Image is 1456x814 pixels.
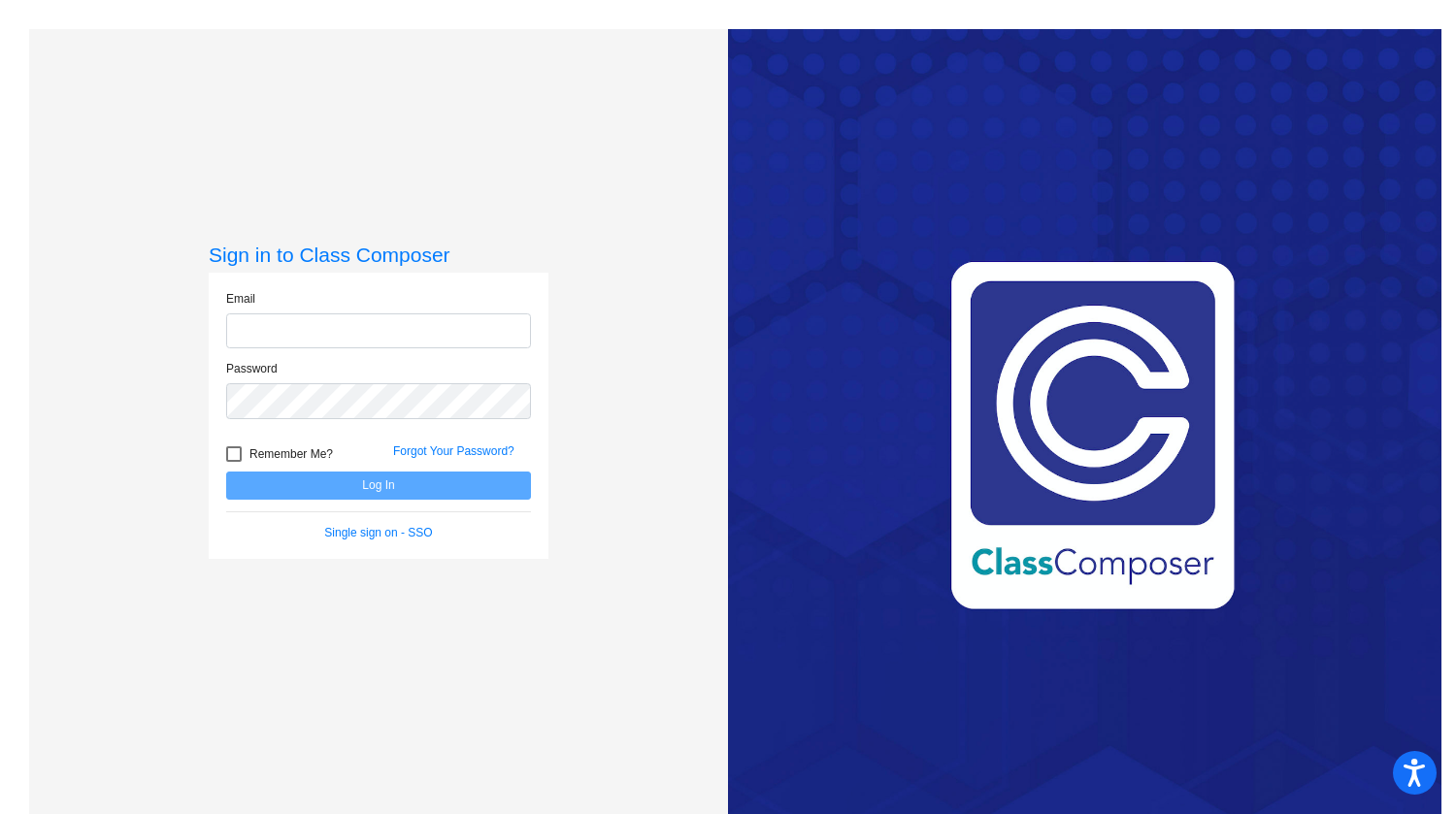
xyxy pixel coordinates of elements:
h3: Sign in to Class Composer [209,243,548,267]
a: Forgot Your Password? [393,444,514,458]
span: Remember Me? [249,442,333,466]
label: Password [226,360,278,377]
label: Email [226,290,255,308]
a: Single sign on - SSO [324,526,432,539]
button: Log In [226,472,531,500]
